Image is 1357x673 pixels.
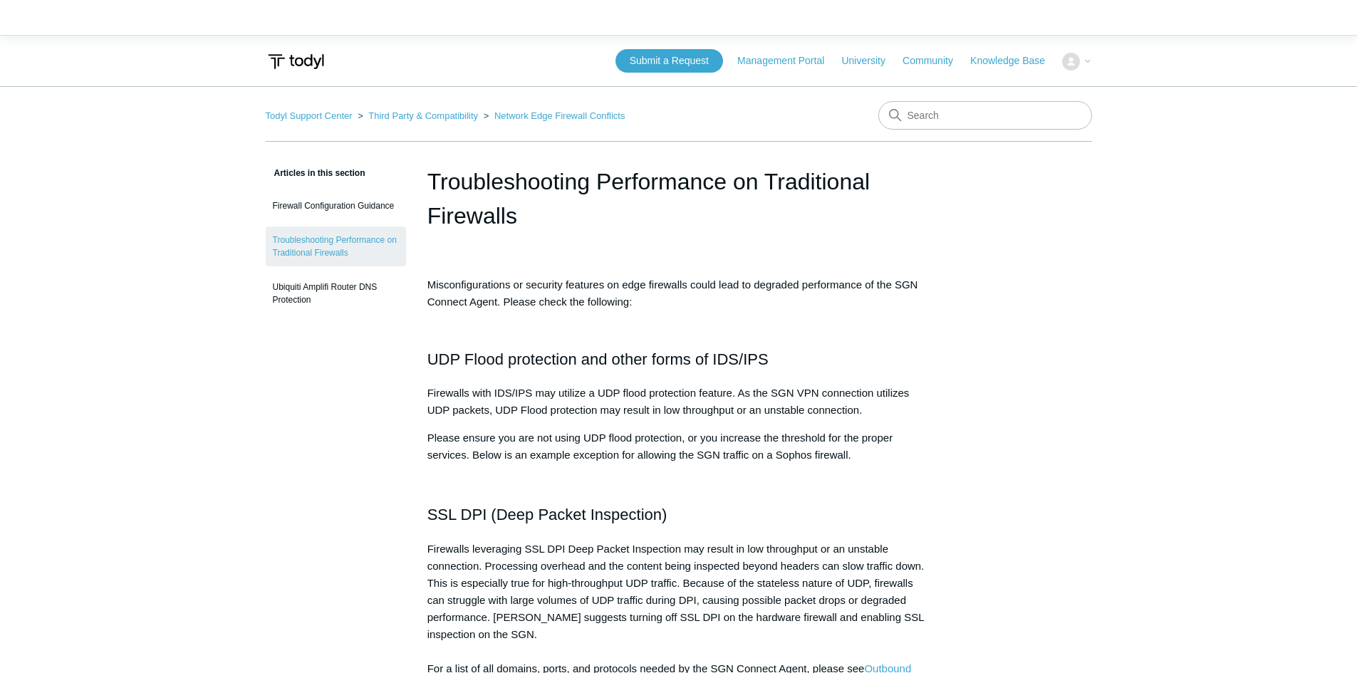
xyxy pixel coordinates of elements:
p: Misconfigurations or security features on edge firewalls could lead to degraded performance of th... [427,276,930,311]
img: Todyl Support Center Help Center home page [266,48,326,75]
h1: Troubleshooting Performance on Traditional Firewalls [427,165,930,233]
li: Network Edge Firewall Conflicts [481,110,625,121]
p: Please ensure you are not using UDP flood protection, or you increase the threshold for the prope... [427,429,930,464]
h2: UDP Flood protection and other forms of IDS/IPS [427,321,930,371]
a: Management Portal [737,53,838,68]
a: Ubiquiti Amplifi Router DNS Protection [266,273,406,313]
a: University [841,53,899,68]
li: Todyl Support Center [266,110,355,121]
a: Firewall Configuration Guidance [266,192,406,219]
h2: SSL DPI (Deep Packet Inspection) [427,502,930,527]
a: Network Edge Firewall Conflicts [494,110,625,121]
li: Third Party & Compatibility [355,110,481,121]
a: Submit a Request [615,49,723,73]
a: Third Party & Compatibility [368,110,478,121]
a: Community [903,53,967,68]
span: Articles in this section [266,168,365,178]
a: Todyl Support Center [266,110,353,121]
a: Troubleshooting Performance on Traditional Firewalls [266,226,406,266]
p: Firewalls with IDS/IPS may utilize a UDP flood protection feature. As the SGN VPN connection util... [427,385,930,419]
input: Search [878,101,1092,130]
a: Knowledge Base [970,53,1059,68]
